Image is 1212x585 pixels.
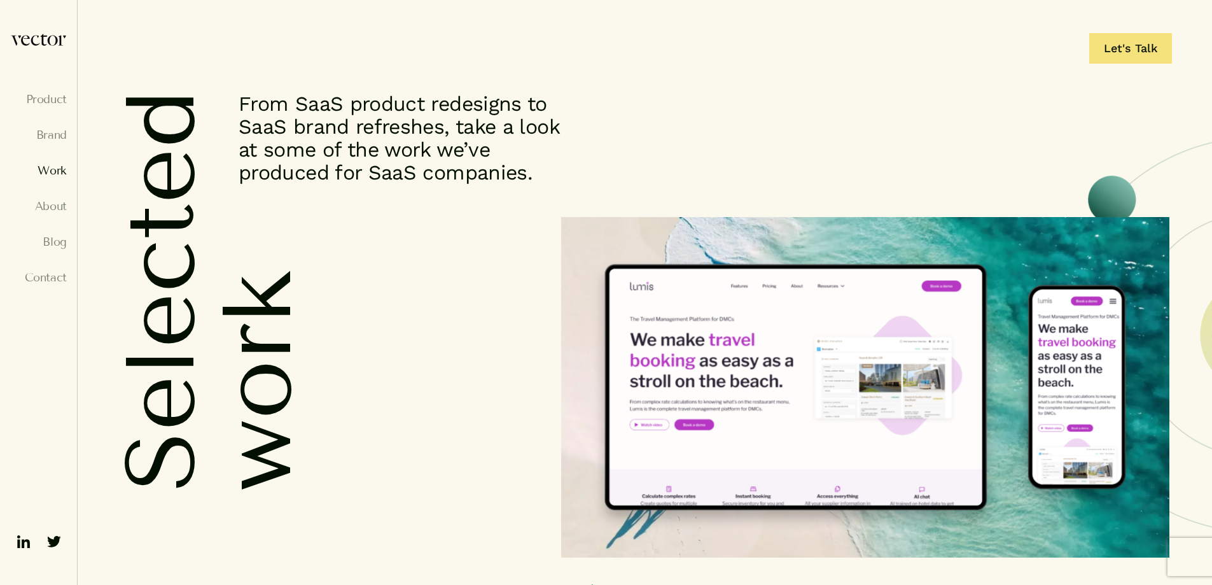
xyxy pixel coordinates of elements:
[10,164,67,177] a: Work
[239,92,582,184] p: From SaaS product redesigns to SaaS brand refreshes, take a look at some of the work we’ve produc...
[10,129,67,141] a: Brand
[13,532,34,552] img: ico-linkedin
[10,200,67,213] a: About
[561,217,1169,558] img: SaaS web design for Lumis
[113,90,170,491] h1: Selected work
[10,271,67,284] a: Contact
[44,532,64,552] img: ico-twitter-fill
[10,236,67,248] a: Blog
[10,93,67,106] a: Product
[1089,33,1172,64] a: Let's Talk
